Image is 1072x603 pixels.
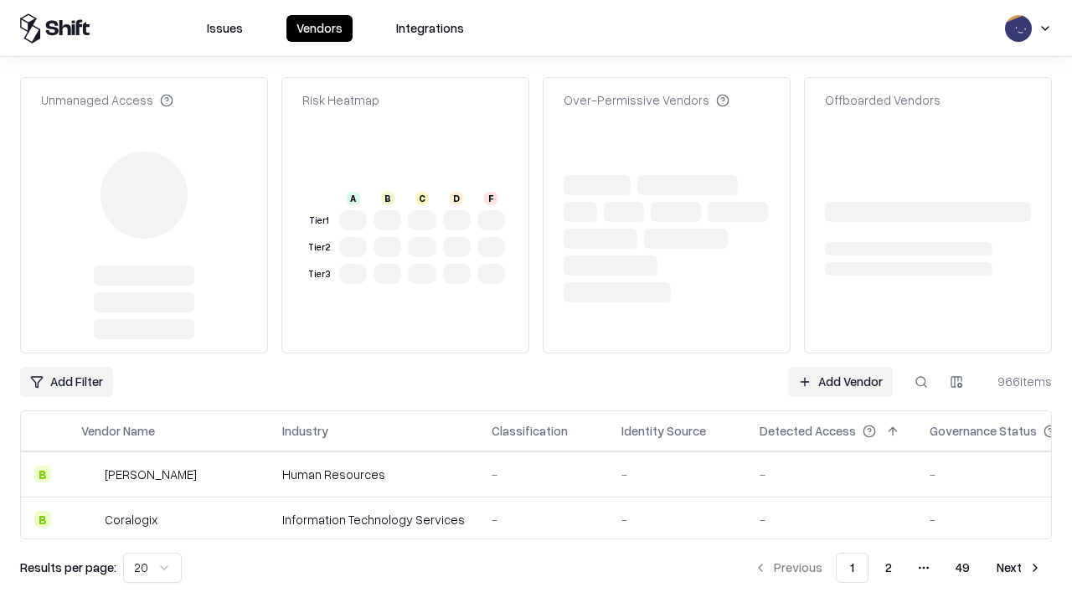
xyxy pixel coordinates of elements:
div: F [484,192,497,205]
button: Next [987,553,1052,583]
div: Governance Status [930,422,1037,440]
div: Identity Source [621,422,706,440]
div: Tier 3 [306,267,332,281]
div: Over-Permissive Vendors [564,91,729,109]
button: Issues [197,15,253,42]
div: Risk Heatmap [302,91,379,109]
button: Vendors [286,15,353,42]
div: Tier 1 [306,214,332,228]
div: Offboarded Vendors [825,91,941,109]
div: Detected Access [760,422,856,440]
div: - [760,511,903,528]
div: Human Resources [282,466,465,483]
nav: pagination [744,553,1052,583]
div: Coralogix [105,511,157,528]
div: Unmanaged Access [41,91,173,109]
button: 1 [836,553,868,583]
img: Coralogix [81,511,98,528]
button: Add Filter [20,367,113,397]
div: C [415,192,429,205]
div: Information Technology Services [282,511,465,528]
div: 966 items [985,373,1052,390]
div: - [492,511,595,528]
a: Add Vendor [788,367,893,397]
div: - [621,466,733,483]
div: B [34,466,51,482]
div: Vendor Name [81,422,155,440]
p: Results per page: [20,559,116,576]
div: A [347,192,360,205]
button: 2 [872,553,905,583]
img: Deel [81,466,98,482]
div: Classification [492,422,568,440]
button: Integrations [386,15,474,42]
div: B [381,192,394,205]
div: Tier 2 [306,240,332,255]
div: - [492,466,595,483]
button: 49 [942,553,983,583]
div: - [621,511,733,528]
div: Industry [282,422,328,440]
div: B [34,511,51,528]
div: - [760,466,903,483]
div: D [450,192,463,205]
div: [PERSON_NAME] [105,466,197,483]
